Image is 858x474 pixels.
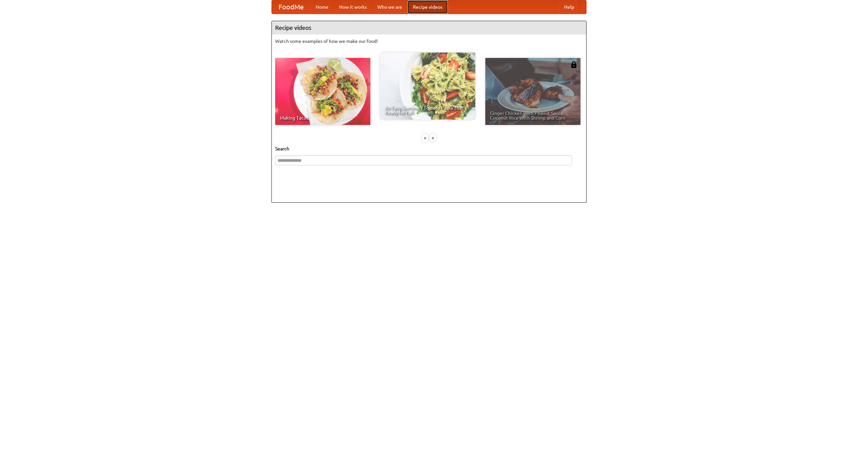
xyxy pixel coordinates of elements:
a: Home [310,0,334,14]
div: « [422,134,428,142]
a: How it works [334,0,372,14]
span: An Easy, Summery Tomato Pasta That's Ready for Fall [385,106,471,115]
img: 483408.png [570,61,577,68]
a: Recipe videos [408,0,448,14]
a: Help [559,0,579,14]
h4: Recipe videos [272,21,586,35]
a: Who we are [372,0,408,14]
h5: Search [275,145,583,152]
p: Watch some examples of how we make our food! [275,38,583,45]
span: Making Tacos [280,116,366,120]
a: Making Tacos [275,58,370,125]
a: FoodMe [272,0,310,14]
div: » [430,134,436,142]
a: An Easy, Summery Tomato Pasta That's Ready for Fall [380,53,475,120]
